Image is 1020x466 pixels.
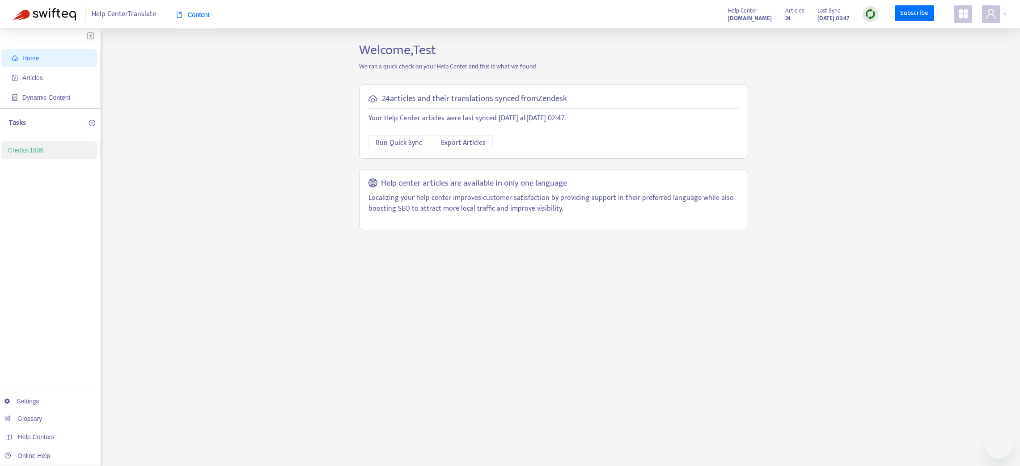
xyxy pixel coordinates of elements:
a: Glossary [4,415,42,422]
span: Help Center Translate [92,6,156,23]
a: [DOMAIN_NAME] [728,13,772,23]
span: cloud-sync [368,94,377,103]
p: Your Help Center articles were last synced [DATE] at [DATE] 02:47 . [368,113,739,124]
button: Run Quick Sync [368,135,429,149]
span: plus-circle [89,120,95,126]
span: Content [176,11,210,18]
span: Run Quick Sync [376,137,422,148]
img: Swifteq [13,8,76,21]
a: Online Help [4,452,50,459]
span: appstore [958,8,969,19]
span: home [12,55,18,61]
span: Help Centers [18,433,55,441]
span: Articles [785,6,804,16]
a: Credits:1906 [8,147,43,154]
h5: Help center articles are available in only one language [381,178,567,189]
img: sync.dc5367851b00ba804db3.png [865,8,876,20]
iframe: Button to launch messaging window [984,430,1013,459]
span: book [176,12,182,18]
span: global [368,178,377,189]
a: Subscribe [895,5,934,21]
span: Home [22,55,39,62]
strong: 24 [785,13,791,23]
span: Welcome, Test [359,39,436,61]
p: Localizing your help center improves customer satisfaction by providing support in their preferre... [368,193,739,214]
span: Last Sync [817,6,840,16]
h5: 24 articles and their translations synced from Zendesk [382,94,567,104]
span: Help Center [728,6,758,16]
span: container [12,94,18,101]
span: account-book [12,75,18,81]
p: Tasks [9,118,26,128]
span: user [986,8,996,19]
a: Settings [4,398,39,405]
p: We ran a quick check on your Help Center and this is what we found [352,62,755,71]
span: Export Articles [441,137,486,148]
strong: [DATE] 02:47 [817,13,849,23]
span: Dynamic Content [22,94,70,101]
button: Export Articles [434,135,493,149]
span: Articles [22,74,43,81]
